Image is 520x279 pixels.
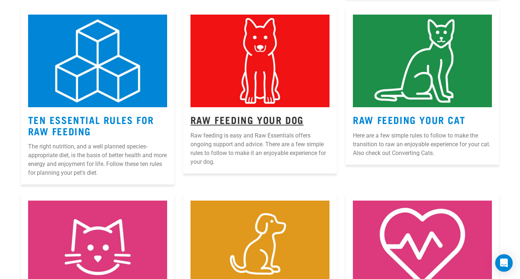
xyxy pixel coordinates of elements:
[495,254,513,272] div: Open Intercom Messenger
[28,142,167,177] p: The right nutrition, and a well planned species-appropriate diet, is the basis of better health a...
[28,15,167,107] img: 1.jpg
[353,117,465,122] a: Raw Feeding Your Cat
[353,131,492,158] p: Here are a few simple rules to follow to make the transition to raw an enjoyable experience for y...
[190,15,330,107] img: 2.jpg
[190,131,330,166] p: Raw feeding is easy and Raw Essentials offers ongoing support and advice. There are a few simple ...
[190,117,304,122] a: Raw Feeding Your Dog
[353,15,492,107] img: 3.jpg
[28,117,154,133] a: Ten Essential Rules for Raw Feeding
